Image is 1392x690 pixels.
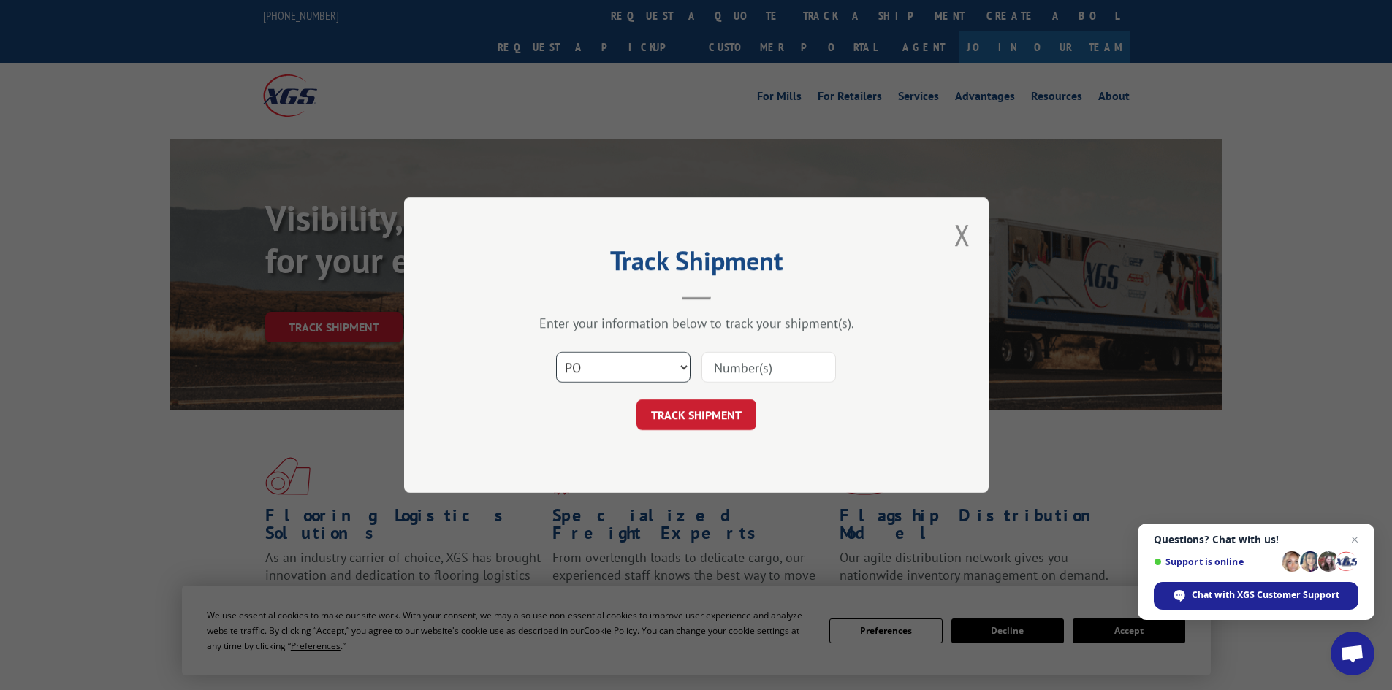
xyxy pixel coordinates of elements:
[1346,531,1364,548] span: Close chat
[954,215,970,254] button: Close modal
[1192,589,1339,602] span: Chat with XGS Customer Support
[477,250,916,278] h2: Track Shipment
[1331,632,1374,675] div: Open chat
[1154,556,1277,567] span: Support is online
[477,315,916,331] div: Enter your information below to track your shipment(s).
[701,352,836,383] input: Number(s)
[1154,582,1358,610] div: Chat with XGS Customer Support
[636,399,756,430] button: TRACK SHIPMENT
[1154,534,1358,545] span: Questions? Chat with us!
